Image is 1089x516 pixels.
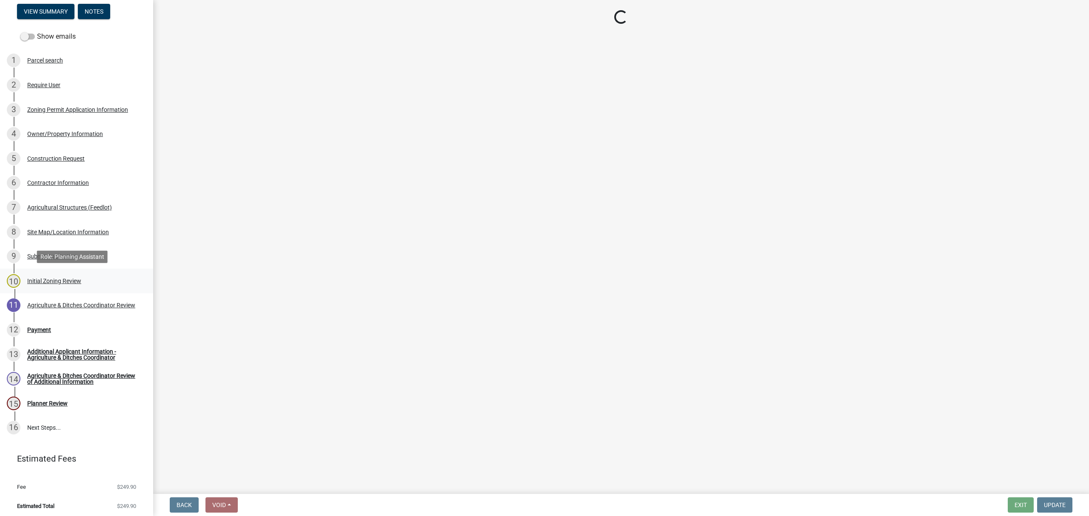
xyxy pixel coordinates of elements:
[117,484,136,490] span: $249.90
[27,327,51,333] div: Payment
[7,103,20,116] div: 3
[7,298,20,312] div: 11
[7,152,20,165] div: 5
[27,57,63,63] div: Parcel search
[27,400,68,406] div: Planner Review
[17,4,74,19] button: View Summary
[7,127,20,141] div: 4
[1044,502,1066,508] span: Update
[7,348,20,361] div: 13
[27,302,135,308] div: Agriculture & Ditches Coordinator Review
[27,278,81,284] div: Initial Zoning Review
[27,107,128,113] div: Zoning Permit Application Information
[7,372,20,386] div: 14
[37,250,108,263] div: Role: Planning Assistant
[212,502,226,508] span: Void
[7,54,20,67] div: 1
[170,497,199,513] button: Back
[27,253,77,259] div: Submit Application
[27,349,140,360] div: Additional Applicant Information - Agriculture & Ditches Coordinator
[177,502,192,508] span: Back
[78,4,110,19] button: Notes
[27,373,140,385] div: Agriculture & Ditches Coordinator Review of Additional Information
[27,131,103,137] div: Owner/Property Information
[7,225,20,239] div: 8
[1008,497,1034,513] button: Exit
[27,204,112,210] div: Agricultural Structures (Feedlot)
[17,484,26,490] span: Fee
[27,82,60,88] div: Require User
[7,323,20,337] div: 12
[7,450,140,467] a: Estimated Fees
[17,503,54,509] span: Estimated Total
[27,156,85,162] div: Construction Request
[7,201,20,214] div: 7
[17,9,74,15] wm-modal-confirm: Summary
[7,249,20,263] div: 9
[1037,497,1072,513] button: Update
[7,176,20,190] div: 6
[27,229,109,235] div: Site Map/Location Information
[7,78,20,92] div: 2
[78,9,110,15] wm-modal-confirm: Notes
[117,503,136,509] span: $249.90
[7,274,20,288] div: 10
[7,421,20,434] div: 16
[20,31,76,42] label: Show emails
[7,397,20,410] div: 15
[27,180,89,186] div: Contractor Information
[205,497,238,513] button: Void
